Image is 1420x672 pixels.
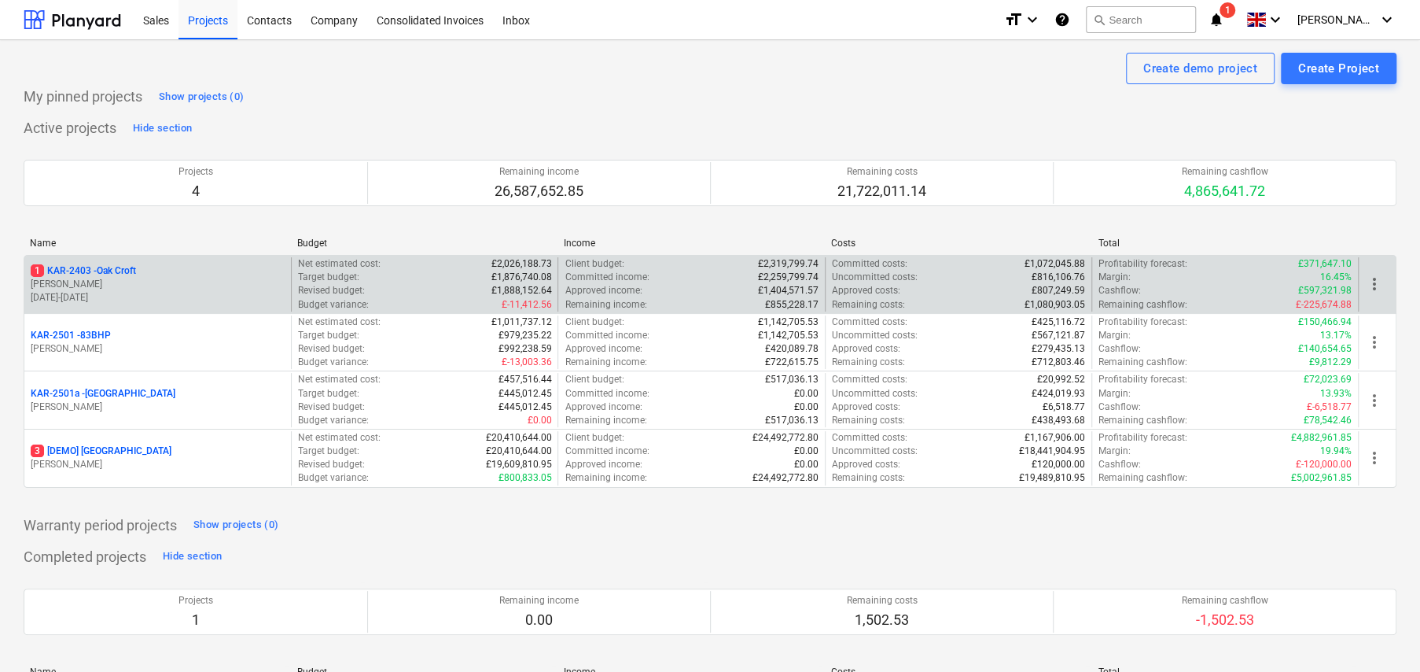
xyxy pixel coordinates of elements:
[832,257,907,271] p: Committed costs :
[31,264,285,305] div: 1KAR-2403 -Oak Croft[PERSON_NAME][DATE]-[DATE]
[1032,316,1085,329] p: £425,116.72
[1182,611,1268,630] p: -1,502.53
[24,87,142,106] p: My pinned projects
[565,284,642,297] p: Approved income :
[565,342,642,356] p: Approved income :
[565,271,649,284] p: Committed income :
[31,458,285,471] p: [PERSON_NAME]
[832,458,900,471] p: Approved costs :
[298,342,365,356] p: Revised budget :
[565,401,642,414] p: Approved income :
[498,329,551,342] p: £979,235.22
[1025,298,1085,312] p: £1,080,903.05
[832,431,907,445] p: Committed costs :
[765,298,819,312] p: £855,228.17
[1220,2,1235,18] span: 1
[832,284,900,297] p: Approved costs :
[837,182,926,201] p: 21,722,011.14
[298,471,369,485] p: Budget variance :
[832,356,905,369] p: Remaining costs :
[498,401,551,414] p: £445,012.45
[1098,431,1187,445] p: Profitability forecast :
[155,84,248,109] button: Show projects (0)
[298,401,365,414] p: Revised budget :
[565,414,646,427] p: Remaining income :
[1032,329,1085,342] p: £567,121.87
[24,548,146,567] p: Completed projects
[758,284,819,297] p: £1,404,571.57
[159,545,226,570] button: Hide section
[298,356,369,369] p: Budget variance :
[794,445,819,458] p: £0.00
[1320,271,1352,284] p: 16.45%
[565,257,624,271] p: Client budget :
[1098,458,1141,471] p: Cashflow :
[298,316,381,329] p: Net estimated cost :
[31,401,285,414] p: [PERSON_NAME]
[1309,356,1352,369] p: £9,812.29
[1291,471,1352,485] p: £5,002,961.85
[491,316,551,329] p: £1,011,737.12
[1032,458,1085,471] p: £120,000.00
[298,387,359,401] p: Target budget :
[758,329,819,342] p: £1,142,705.53
[1098,284,1141,297] p: Cashflow :
[847,594,918,607] p: Remaining costs
[794,401,819,414] p: £0.00
[1098,414,1187,427] p: Remaining cashflow :
[832,342,900,356] p: Approved costs :
[1032,271,1085,284] p: £816,106.76
[31,329,111,342] p: KAR-2501 - 83BHP
[565,356,646,369] p: Remaining income :
[831,238,1086,249] div: Costs
[1054,10,1070,29] i: Knowledge base
[758,257,819,271] p: £2,319,799.74
[1098,238,1352,249] div: Total
[1023,10,1042,29] i: keyboard_arrow_down
[1032,356,1085,369] p: £712,803.46
[491,284,551,297] p: £1,888,152.64
[565,316,624,329] p: Client budget :
[1298,257,1352,271] p: £371,647.10
[298,298,369,312] p: Budget variance :
[31,445,171,458] p: [DEMO] [GEOGRAPHIC_DATA]
[1281,53,1396,84] button: Create Project
[1365,391,1384,410] span: more_vert
[1098,401,1141,414] p: Cashflow :
[1320,329,1352,342] p: 13.17%
[1086,6,1196,33] button: Search
[1098,342,1141,356] p: Cashflow :
[1298,316,1352,329] p: £150,466.94
[1093,13,1105,26] span: search
[1304,414,1352,427] p: £78,542.46
[298,271,359,284] p: Target budget :
[133,120,192,138] div: Hide section
[1291,431,1352,445] p: £4,882,961.85
[501,298,551,312] p: £-11,412.56
[491,271,551,284] p: £1,876,740.08
[832,316,907,329] p: Committed costs :
[298,431,381,445] p: Net estimated cost :
[765,414,819,427] p: £517,036.13
[298,445,359,458] p: Target budget :
[189,513,282,538] button: Show projects (0)
[178,182,213,201] p: 4
[159,88,244,106] div: Show projects (0)
[1143,58,1257,79] div: Create demo project
[832,471,905,485] p: Remaining costs :
[1098,387,1131,401] p: Margin :
[794,458,819,471] p: £0.00
[1032,342,1085,356] p: £279,435.13
[298,414,369,427] p: Budget variance :
[485,445,551,458] p: £20,410,644.00
[31,445,285,471] div: 3[DEMO] [GEOGRAPHIC_DATA][PERSON_NAME]
[485,431,551,445] p: £20,410,644.00
[565,298,646,312] p: Remaining income :
[1182,165,1268,179] p: Remaining cashflow
[1320,387,1352,401] p: 13.93%
[758,316,819,329] p: £1,142,705.53
[1025,257,1085,271] p: £1,072,045.88
[498,471,551,485] p: £800,833.05
[31,278,285,291] p: [PERSON_NAME]
[847,611,918,630] p: 1,502.53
